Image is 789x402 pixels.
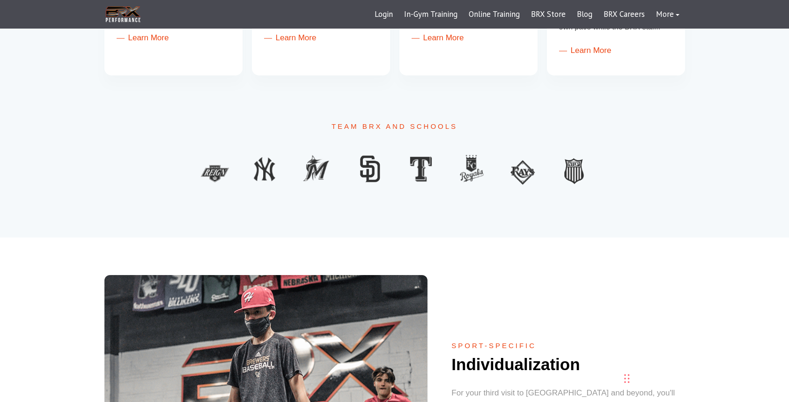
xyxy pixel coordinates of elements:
[354,152,383,187] img: Layer 4-min
[398,3,463,26] a: In-Gym Training
[302,152,332,187] img: Layer 3-min
[508,157,538,187] img: Layer 7-min
[264,33,317,42] a: Learn More
[624,365,630,393] div: Drag
[369,3,398,26] a: Login
[451,342,685,350] span: Sport-Specific
[560,152,589,187] img: Layer 8-min
[559,46,612,55] a: Learn More
[619,305,789,402] iframe: Chat Widget
[571,3,598,26] a: Blog
[104,5,142,24] img: BRX Transparent Logo-2
[406,152,435,187] img: Layer 5-min
[451,355,685,374] h2: Individualization
[251,155,281,187] img: Layer 2-min
[117,33,169,42] a: Learn More
[463,3,525,26] a: Online Training
[598,3,650,26] a: BRX Careers
[369,3,685,26] div: Navigation Menu
[412,33,464,42] a: Learn More
[650,3,685,26] a: More
[200,157,229,187] img: Layer 10-min
[114,122,676,131] span: Team BRX and Schools
[525,3,571,26] a: BRX Store
[457,152,487,187] img: Layer 6-min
